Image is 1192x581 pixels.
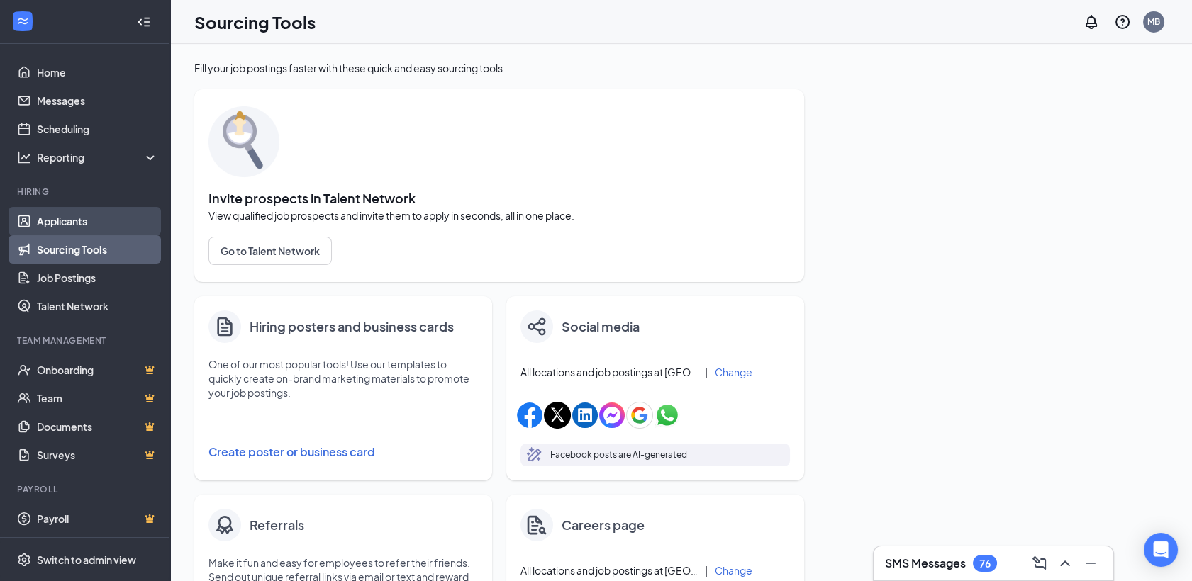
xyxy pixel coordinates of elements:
h3: SMS Messages [885,555,966,571]
h4: Social media [562,317,640,337]
h1: Sourcing Tools [194,10,316,34]
button: Go to Talent Network [208,237,332,265]
svg: Settings [17,553,31,567]
a: Home [37,58,158,86]
a: DocumentsCrown [37,412,158,441]
a: Go to Talent Network [208,237,790,265]
img: badge [213,514,236,536]
div: | [705,364,708,380]
svg: MagicPencil [526,446,543,463]
div: Fill your job postings faster with these quick and easy sourcing tools. [194,61,804,75]
a: PayrollCrown [37,504,158,533]
div: Switch to admin view [37,553,136,567]
svg: Analysis [17,150,31,164]
div: Hiring [17,186,155,198]
div: Open Intercom Messenger [1144,533,1178,567]
span: All locations and job postings at [GEOGRAPHIC_DATA] Stone Fired Pizza [520,563,698,577]
svg: ComposeMessage [1031,555,1048,572]
p: Facebook posts are AI-generated [550,448,687,462]
svg: WorkstreamLogo [16,14,30,28]
a: Messages [37,86,158,115]
a: TeamCrown [37,384,158,412]
a: Scheduling [37,115,158,143]
button: ComposeMessage [1028,552,1051,575]
a: SurveysCrown [37,441,158,469]
svg: Document [213,315,236,339]
svg: Notifications [1083,13,1100,30]
div: | [705,563,708,578]
img: googleIcon [626,402,653,429]
a: Sourcing Tools [37,235,158,264]
img: linkedinIcon [572,402,598,428]
svg: QuestionInfo [1114,13,1131,30]
button: Change [715,565,752,575]
svg: ChevronUp [1057,555,1074,572]
img: facebookIcon [517,402,542,428]
p: One of our most popular tools! Use our templates to quickly create on-brand marketing materials t... [208,357,478,400]
span: View qualified job prospects and invite them to apply in seconds, all in one place. [208,208,790,222]
img: careers [527,515,547,535]
button: Create poster or business card [208,438,478,466]
div: MB [1147,16,1160,28]
div: Team Management [17,334,155,346]
a: OnboardingCrown [37,356,158,384]
button: Minimize [1079,552,1102,575]
h4: Referrals [250,515,304,535]
h4: Hiring posters and business cards [250,317,454,337]
span: All locations and job postings at [GEOGRAPHIC_DATA] Stone Fired Pizza [520,365,698,379]
img: sourcing-tools [208,106,279,177]
svg: Minimize [1082,555,1099,572]
div: Reporting [37,150,159,164]
div: 76 [979,558,991,570]
svg: Collapse [137,15,151,29]
a: Job Postings [37,264,158,292]
img: share [528,317,546,336]
span: Invite prospects in Talent Network [208,191,790,205]
h4: Careers page [562,515,645,535]
button: ChevronUp [1054,552,1076,575]
button: Change [715,367,752,377]
img: xIcon [544,402,571,429]
img: facebookMessengerIcon [599,402,625,428]
a: Applicants [37,207,158,235]
div: Payroll [17,483,155,495]
img: whatsappIcon [655,402,680,428]
a: Talent Network [37,292,158,320]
